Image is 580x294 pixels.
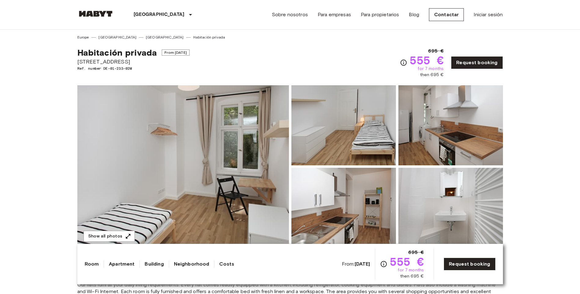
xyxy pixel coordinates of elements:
[77,47,157,58] span: Habitación privada
[77,66,190,71] span: Ref. number DE-01-233-02M
[428,47,444,55] span: 695 €
[355,261,370,267] b: [DATE]
[77,85,289,248] img: Marketing picture of unit DE-01-233-02M
[410,55,444,66] span: 555 €
[420,72,444,78] span: then 695 €
[361,11,399,18] a: Para propietarios
[85,260,99,268] a: Room
[474,11,503,18] a: Iniciar sesión
[380,260,387,268] svg: Check cost overview for full price breakdown. Please note that discounts apply to new joiners onl...
[398,85,503,165] img: Picture of unit DE-01-233-02M
[134,11,185,18] p: [GEOGRAPHIC_DATA]
[145,260,164,268] a: Building
[444,258,495,270] a: Request booking
[291,85,396,165] img: Picture of unit DE-01-233-02M
[77,35,89,40] a: Europe
[318,11,351,18] a: Para empresas
[408,249,424,256] span: 695 €
[219,260,234,268] a: Costs
[398,267,424,273] span: for 7 months
[342,261,370,267] span: From:
[109,260,135,268] a: Apartment
[272,11,308,18] a: Sobre nosotros
[390,256,424,267] span: 555 €
[409,11,419,18] a: Blog
[174,260,209,268] a: Neighborhood
[418,66,444,72] span: for 7 months
[400,273,424,279] span: then 695 €
[400,59,407,66] svg: Check cost overview for full price breakdown. Please note that discounts apply to new joiners onl...
[146,35,184,40] a: [GEOGRAPHIC_DATA]
[193,35,225,40] a: Habitación privada
[398,168,503,248] img: Picture of unit DE-01-233-02M
[451,56,503,69] a: Request booking
[291,168,396,248] img: Picture of unit DE-01-233-02M
[77,58,190,66] span: [STREET_ADDRESS]
[77,11,114,17] img: Habyt
[98,35,136,40] a: [GEOGRAPHIC_DATA]
[162,50,190,56] span: From [DATE]
[83,231,135,242] button: Show all photos
[429,8,464,21] a: Contactar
